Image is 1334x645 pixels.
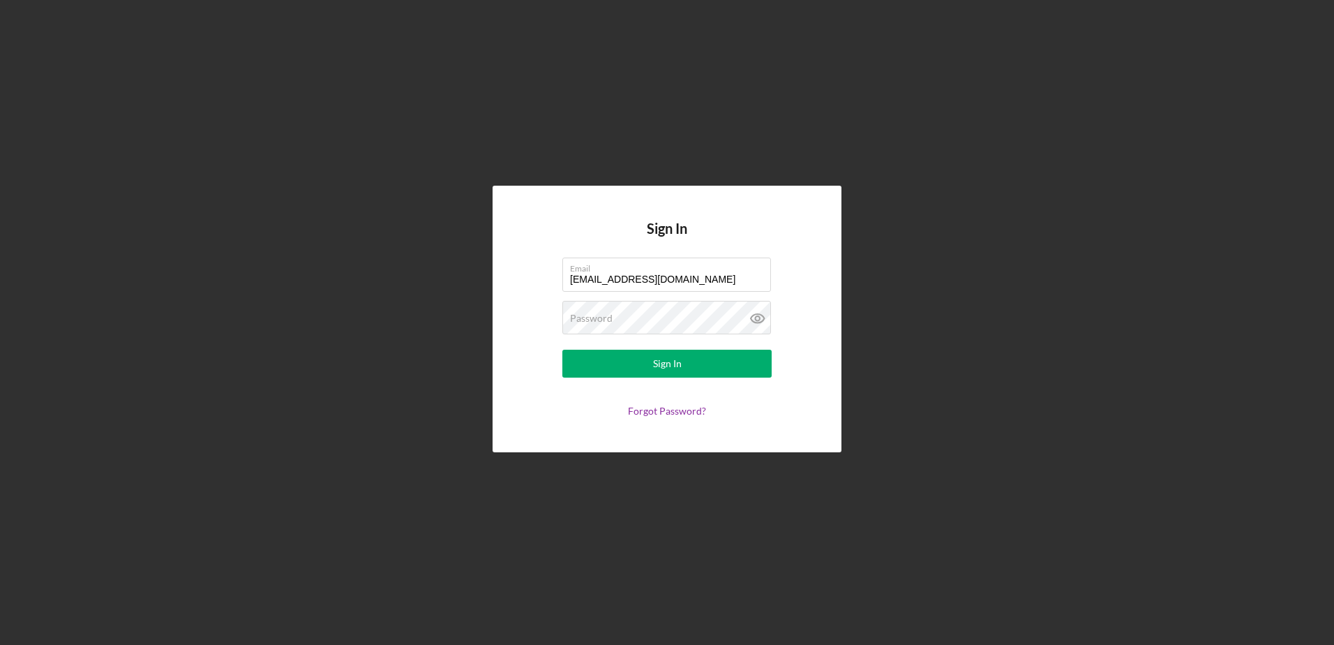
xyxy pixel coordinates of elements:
[570,313,613,324] label: Password
[628,405,706,417] a: Forgot Password?
[570,258,771,274] label: Email
[647,221,687,258] h4: Sign In
[562,350,772,378] button: Sign In
[653,350,682,378] div: Sign In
